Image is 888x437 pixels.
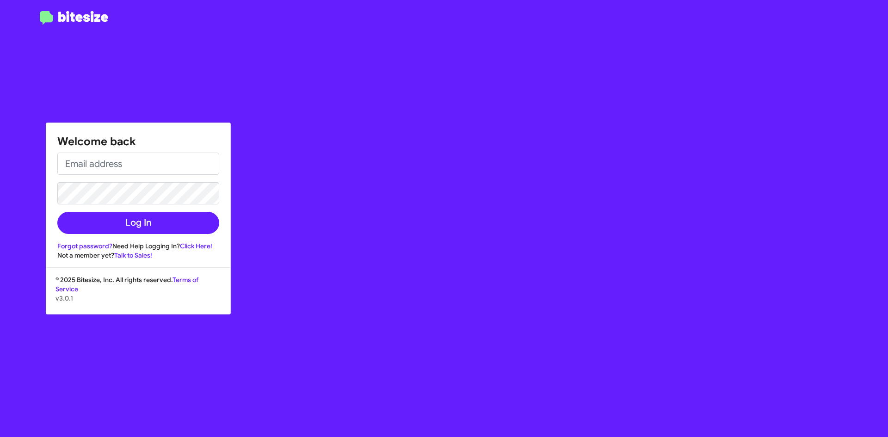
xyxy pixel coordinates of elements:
h1: Welcome back [57,134,219,149]
div: © 2025 Bitesize, Inc. All rights reserved. [46,275,230,314]
div: Not a member yet? [57,251,219,260]
input: Email address [57,153,219,175]
div: Need Help Logging In? [57,241,219,251]
button: Log In [57,212,219,234]
p: v3.0.1 [55,294,221,303]
a: Talk to Sales! [114,251,152,259]
a: Click Here! [180,242,212,250]
a: Forgot password? [57,242,112,250]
